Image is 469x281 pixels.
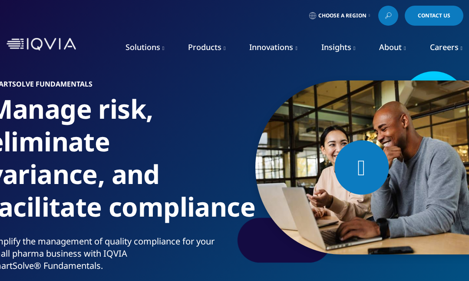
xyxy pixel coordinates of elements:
img: IQVIA Healthcare Information Technology and Pharma Clinical Research Company [7,38,76,50]
a: About [379,38,406,56]
a: Contact Us [405,6,463,26]
a: Innovations [249,38,297,56]
a: Solutions [126,38,164,56]
span: About [379,42,402,52]
span: Products [188,42,221,52]
a: Insights [321,38,355,56]
span: Solutions [126,42,160,52]
a: Products [188,38,225,56]
a: Careers [430,38,462,56]
span: Careers [430,42,459,52]
span: Innovations [249,42,293,52]
span: Insights [321,42,351,52]
span: Choose a Region [318,12,367,19]
span: Contact Us [418,13,450,18]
